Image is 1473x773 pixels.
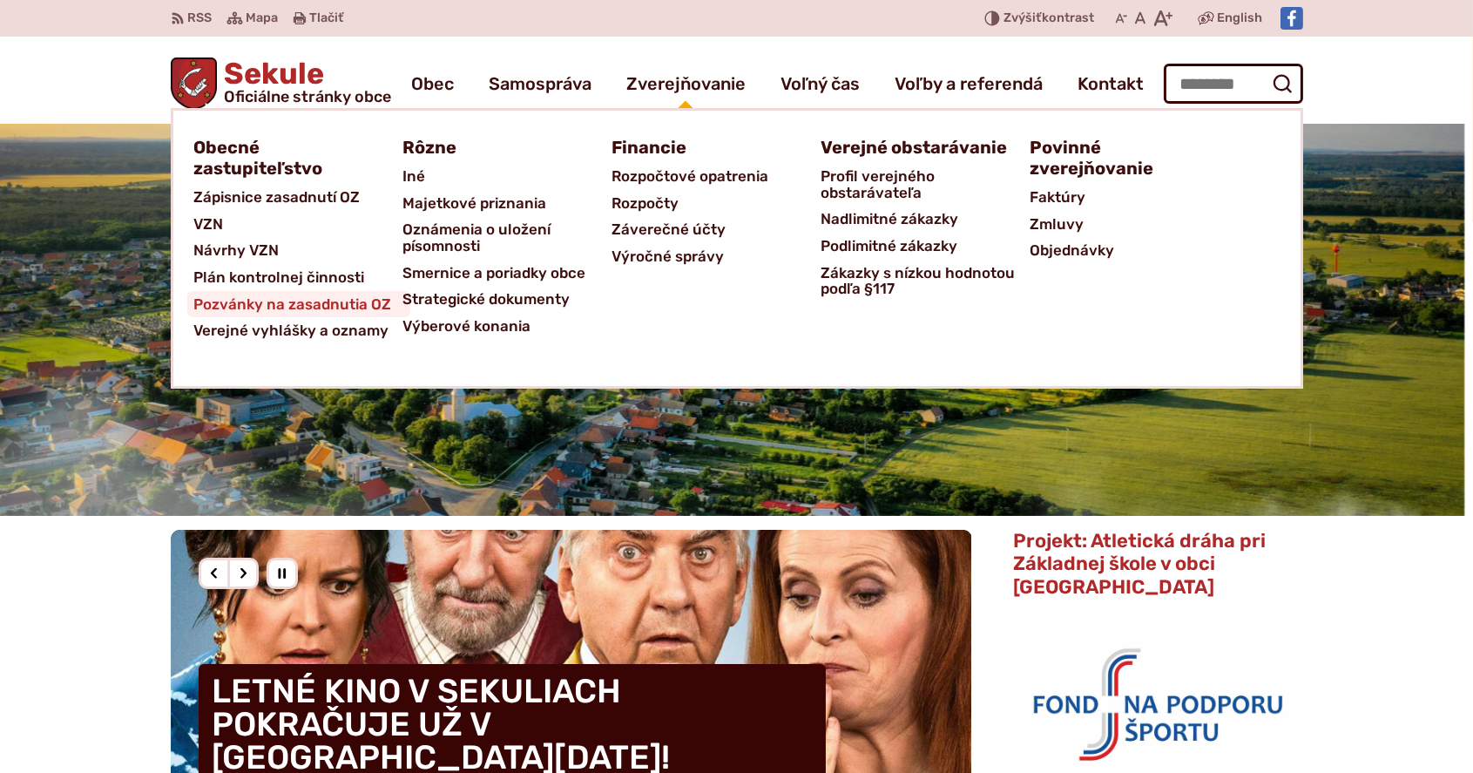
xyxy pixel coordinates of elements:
[411,59,454,108] a: Obec
[821,132,1008,163] span: Verejné obstarávanie
[194,317,403,344] a: Verejné vyhlášky a oznamy
[1030,132,1219,184] a: Povinné zverejňovanie
[821,233,958,260] span: Podlimitné zákazky
[489,59,591,108] a: Samospráva
[821,206,1030,233] a: Nadlimitné zákazky
[1078,59,1144,108] a: Kontakt
[821,132,1010,163] a: Verejné obstarávanie
[821,260,1030,302] a: Zákazky s nízkou hodnotou podľa §117
[1030,237,1115,264] span: Objednávky
[217,59,391,105] h1: Sekule
[194,184,361,211] span: Zápisnice zasadnutí OZ
[194,264,403,291] a: Plán kontrolnej činnosti
[194,184,403,211] a: Zápisnice zasadnutí OZ
[612,243,821,270] a: Výročné správy
[194,211,224,238] span: VZN
[171,58,392,110] a: Logo Sekule, prejsť na domovskú stránku.
[194,291,403,318] a: Pozvánky na zasadnutia OZ
[780,59,860,108] a: Voľný čas
[821,163,1030,206] a: Profil verejného obstarávateľa
[403,132,457,163] span: Rôzne
[403,190,547,217] span: Majetkové priznania
[224,89,391,105] span: Oficiálne stránky obce
[1030,184,1240,211] a: Faktúry
[403,313,531,340] span: Výberové konania
[612,190,821,217] a: Rozpočty
[194,317,389,344] span: Verejné vyhlášky a oznamy
[612,132,801,163] a: Financie
[267,558,298,589] div: Pozastaviť pohyb slajdera
[1218,8,1263,29] span: English
[612,163,769,190] span: Rozpočtové opatrenia
[1280,7,1303,30] img: Prejsť na Facebook stránku
[1003,11,1094,26] span: kontrast
[403,132,591,163] a: Rôzne
[403,260,586,287] span: Smernice a poriadky obce
[403,286,612,313] a: Strategické dokumenty
[821,206,959,233] span: Nadlimitné zákazky
[171,58,218,110] img: Prejsť na domovskú stránku
[1030,184,1086,211] span: Faktúry
[227,558,259,589] div: Nasledujúci slajd
[194,291,392,318] span: Pozvánky na zasadnutia OZ
[821,233,1030,260] a: Podlimitné zákazky
[403,163,612,190] a: Iné
[626,59,746,108] a: Zverejňovanie
[1003,10,1042,25] span: Zvýšiť
[310,11,344,26] span: Tlačiť
[612,132,687,163] span: Financie
[612,190,679,217] span: Rozpočty
[612,163,821,190] a: Rozpočtové opatrenia
[403,313,612,340] a: Výberové konania
[1030,211,1240,238] a: Zmluvy
[188,8,213,29] span: RSS
[1013,529,1266,599] span: Projekt: Atletická dráha pri Základnej škole v obci [GEOGRAPHIC_DATA]
[194,237,280,264] span: Návrhy VZN
[1030,211,1084,238] span: Zmluvy
[1030,237,1240,264] a: Objednávky
[612,243,725,270] span: Výročné správy
[895,59,1043,108] a: Voľby a referendá
[1214,8,1267,29] a: English
[403,286,571,313] span: Strategické dokumenty
[194,264,365,291] span: Plán kontrolnej činnosti
[194,211,403,238] a: VZN
[403,216,612,259] a: Oznámenia o uložení písomnosti
[194,237,403,264] a: Návrhy VZN
[403,163,426,190] span: Iné
[403,190,612,217] a: Majetkové priznania
[194,132,382,184] a: Obecné zastupiteľstvo
[199,558,230,589] div: Predošlý slajd
[247,8,279,29] span: Mapa
[612,216,726,243] span: Záverečné účty
[612,216,821,243] a: Záverečné účty
[403,260,612,287] a: Smernice a poriadky obce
